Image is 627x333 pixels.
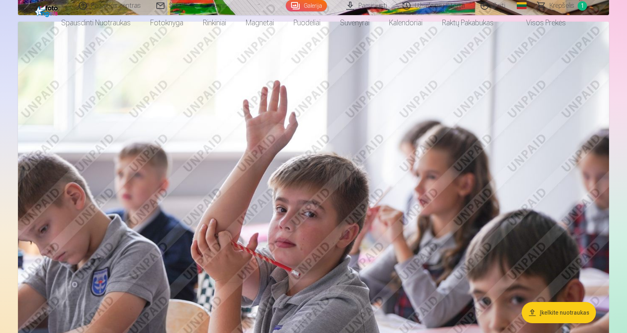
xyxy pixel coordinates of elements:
a: Magnetai [236,11,284,34]
span: Krepšelis [549,1,574,11]
a: Kalendoriai [379,11,432,34]
a: Raktų pakabukas [432,11,503,34]
a: Visos prekės [503,11,576,34]
a: Fotoknyga [140,11,193,34]
a: Suvenyrai [330,11,379,34]
span: 1 [578,1,587,11]
button: Įkelkite nuotraukas [522,302,596,323]
a: Rinkiniai [193,11,236,34]
a: Puodeliai [284,11,330,34]
img: /fa2 [35,3,60,17]
a: Spausdinti nuotraukas [51,11,140,34]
